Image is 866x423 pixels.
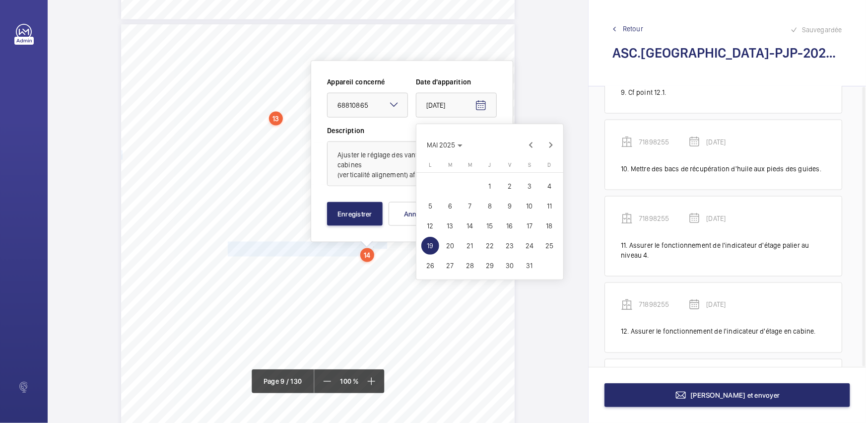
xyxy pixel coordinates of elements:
[521,135,541,155] button: Previous month
[421,217,439,235] span: 12
[427,141,455,149] span: MAI 2025
[540,177,558,195] span: 4
[480,176,500,196] button: 1 mai 2025
[421,197,439,215] span: 5
[440,216,460,236] button: 13 mai 2025
[440,256,460,276] button: 27 mai 2025
[521,197,538,215] span: 10
[420,196,440,216] button: 5 mai 2025
[441,257,459,275] span: 27
[500,256,520,276] button: 30 mai 2025
[521,177,538,195] span: 3
[461,237,479,255] span: 21
[460,256,480,276] button: 28 mai 2025
[480,236,500,256] button: 22 mai 2025
[468,162,472,168] span: M
[528,162,531,168] span: S
[420,236,440,256] button: 19 mai 2025
[520,256,539,276] button: 31 mai 2025
[460,236,480,256] button: 21 mai 2025
[481,257,499,275] span: 29
[540,237,558,255] span: 25
[481,237,499,255] span: 22
[521,217,538,235] span: 17
[429,162,431,168] span: L
[481,177,499,195] span: 1
[539,216,559,236] button: 18 mai 2025
[501,177,519,195] span: 2
[423,136,466,154] button: Choose month and year
[421,257,439,275] span: 26
[508,162,511,168] span: V
[521,257,538,275] span: 31
[539,176,559,196] button: 4 mai 2025
[500,176,520,196] button: 2 mai 2025
[441,217,459,235] span: 13
[520,196,539,216] button: 10 mai 2025
[421,237,439,255] span: 19
[480,196,500,216] button: 8 mai 2025
[441,197,459,215] span: 6
[420,216,440,236] button: 12 mai 2025
[501,197,519,215] span: 9
[539,196,559,216] button: 11 mai 2025
[520,176,539,196] button: 3 mai 2025
[520,216,539,236] button: 17 mai 2025
[481,217,499,235] span: 15
[500,196,520,216] button: 9 mai 2025
[420,256,440,276] button: 26 mai 2025
[480,256,500,276] button: 29 mai 2025
[448,162,452,168] span: M
[520,236,539,256] button: 24 mai 2025
[461,217,479,235] span: 14
[540,197,558,215] span: 11
[480,216,500,236] button: 15 mai 2025
[540,217,558,235] span: 18
[481,197,499,215] span: 8
[541,135,561,155] button: Next month
[501,237,519,255] span: 23
[488,162,491,168] span: J
[441,237,459,255] span: 20
[440,236,460,256] button: 20 mai 2025
[440,196,460,216] button: 6 mai 2025
[521,237,538,255] span: 24
[501,217,519,235] span: 16
[500,236,520,256] button: 23 mai 2025
[461,197,479,215] span: 7
[461,257,479,275] span: 28
[500,216,520,236] button: 16 mai 2025
[547,162,551,168] span: D
[460,196,480,216] button: 7 mai 2025
[501,257,519,275] span: 30
[460,216,480,236] button: 14 mai 2025
[539,236,559,256] button: 25 mai 2025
